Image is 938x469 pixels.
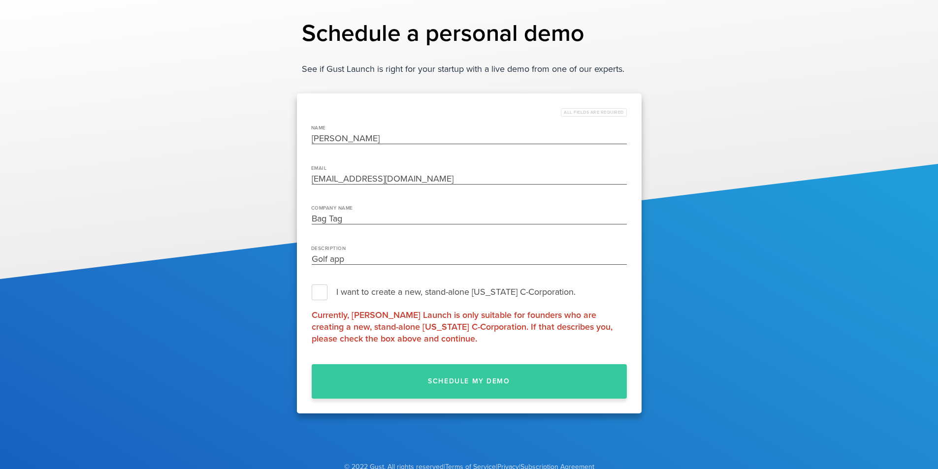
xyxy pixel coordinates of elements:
[311,166,327,171] label: Email
[302,63,637,75] p: See if Gust Launch is right for your startup with a live demo from one of our experts.
[312,364,627,399] button: Schedule my demo
[302,20,637,48] h1: Schedule a personal demo
[312,284,627,299] label: I want to create a new, stand-alone [US_STATE] C-Corporation.
[312,309,627,344] p: Currently, [PERSON_NAME] Launch is only suitable for founders who are creating a new, stand-alone...
[311,126,326,130] label: name
[311,247,346,251] label: Description
[311,206,353,211] label: Company Name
